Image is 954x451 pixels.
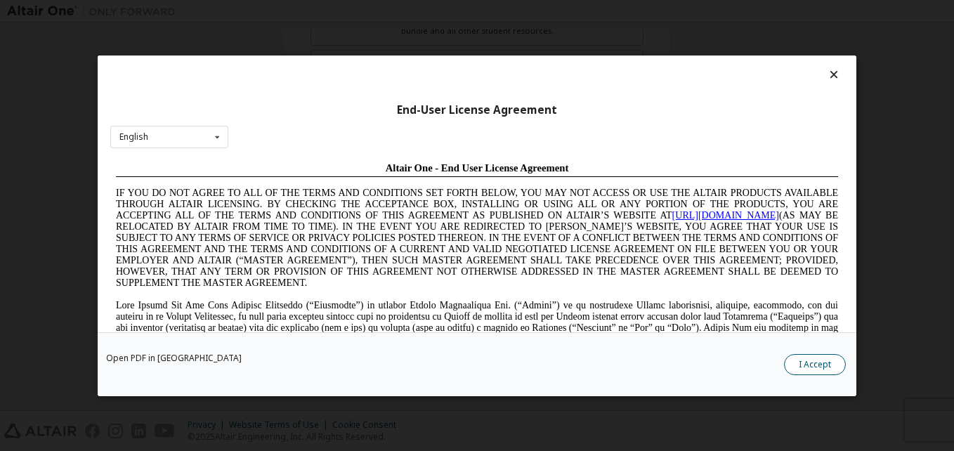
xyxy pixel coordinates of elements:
span: Lore Ipsumd Sit Ame Cons Adipisc Elitseddo (“Eiusmodte”) in utlabor Etdolo Magnaaliqua Eni. (“Adm... [6,143,728,244]
span: Altair One - End User License Agreement [275,6,459,17]
span: IF YOU DO NOT AGREE TO ALL OF THE TERMS AND CONDITIONS SET FORTH BELOW, YOU MAY NOT ACCESS OR USE... [6,31,728,131]
button: I Accept [784,353,846,374]
div: End-User License Agreement [110,103,844,117]
a: [URL][DOMAIN_NAME] [562,53,669,64]
div: English [119,133,148,141]
a: Open PDF in [GEOGRAPHIC_DATA] [106,353,242,362]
